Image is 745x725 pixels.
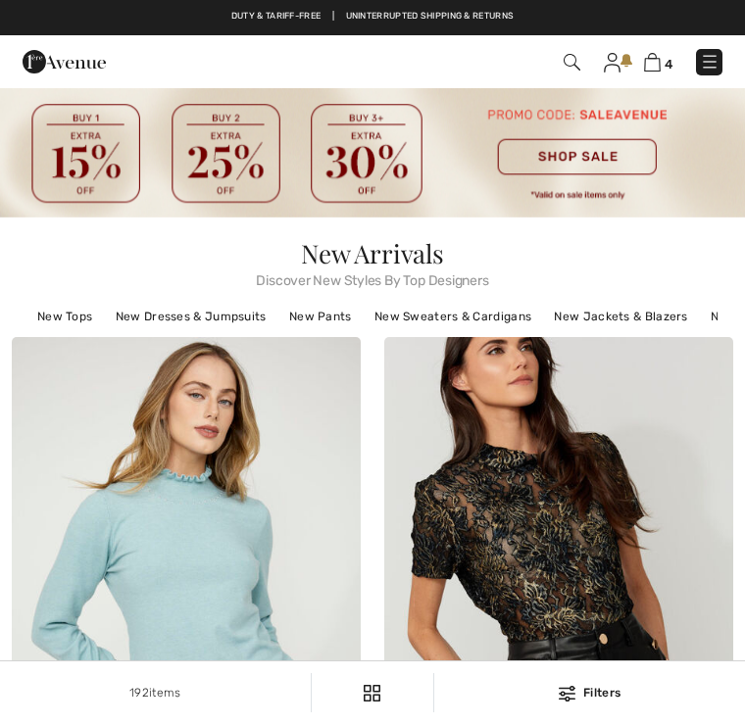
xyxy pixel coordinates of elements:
a: New Dresses & Jumpsuits [106,304,276,329]
a: New Pants [279,304,362,329]
a: 4 [644,52,672,72]
span: Discover New Styles By Top Designers [12,266,733,288]
img: Shopping Bag [644,53,661,72]
a: 1ère Avenue [23,53,106,70]
img: Filters [559,686,575,701]
a: New Jackets & Blazers [544,304,697,329]
img: My Info [604,53,621,72]
img: 1ère Avenue [23,42,106,81]
span: 4 [665,57,672,72]
img: Menu [700,52,720,72]
a: New Sweaters & Cardigans [365,304,541,329]
img: Filters [364,685,380,701]
img: Search [564,54,580,71]
span: 192 [129,686,149,700]
span: New Arrivals [301,236,443,270]
a: New Tops [27,304,102,329]
div: Filters [446,684,733,701]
